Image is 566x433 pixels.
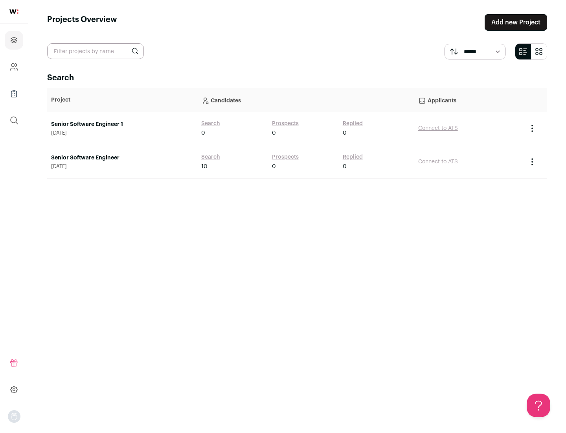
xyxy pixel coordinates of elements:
a: Company Lists [5,84,23,103]
button: Project Actions [527,157,537,167]
span: 0 [343,163,347,170]
button: Project Actions [527,124,537,133]
img: wellfound-shorthand-0d5821cbd27db2630d0214b213865d53afaa358527fdda9d0ea32b1df1b89c2c.svg [9,9,18,14]
a: Search [201,120,220,128]
span: 10 [201,163,208,170]
span: 0 [201,129,205,137]
span: 0 [272,163,276,170]
input: Filter projects by name [47,43,144,59]
h2: Search [47,72,547,83]
a: Senior Software Engineer [51,154,193,162]
a: Replied [343,153,363,161]
p: Candidates [201,92,410,108]
a: Prospects [272,120,299,128]
a: Senior Software Engineer 1 [51,120,193,128]
button: Open dropdown [8,410,20,423]
iframe: Help Scout Beacon - Open [527,394,550,417]
a: Prospects [272,153,299,161]
span: 0 [343,129,347,137]
p: Project [51,96,193,104]
h1: Projects Overview [47,14,117,31]
a: Connect to ATS [418,126,458,131]
a: Connect to ATS [418,159,458,165]
a: Company and ATS Settings [5,57,23,76]
span: [DATE] [51,163,193,170]
span: [DATE] [51,130,193,136]
a: Search [201,153,220,161]
a: Replied [343,120,363,128]
span: 0 [272,129,276,137]
a: Add new Project [485,14,547,31]
img: nopic.png [8,410,20,423]
p: Applicants [418,92,520,108]
a: Projects [5,31,23,50]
